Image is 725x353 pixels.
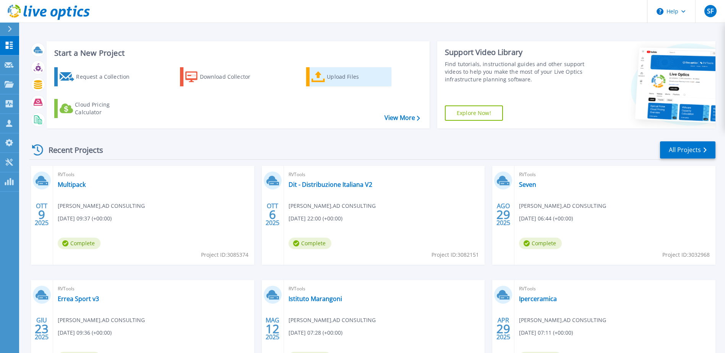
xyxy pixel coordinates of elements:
[58,214,112,223] span: [DATE] 09:37 (+00:00)
[445,60,587,83] div: Find tutorials, instructional guides and other support videos to help you make the most of your L...
[38,211,45,218] span: 9
[34,315,49,343] div: GIU 2025
[265,201,280,228] div: OTT 2025
[289,170,480,179] span: RVTools
[289,329,342,337] span: [DATE] 07:28 (+00:00)
[58,285,250,293] span: RVTools
[289,202,376,210] span: [PERSON_NAME] , AD CONSULTING
[519,181,536,188] a: Seven
[519,170,711,179] span: RVTools
[384,114,420,121] a: View More
[519,238,562,249] span: Complete
[58,316,145,324] span: [PERSON_NAME] , AD CONSULTING
[76,69,137,84] div: Request a Collection
[34,201,49,228] div: OTT 2025
[660,141,715,159] a: All Projects
[58,202,145,210] span: [PERSON_NAME] , AD CONSULTING
[266,325,279,332] span: 12
[496,201,511,228] div: AGO 2025
[58,295,99,303] a: Errea Sport v3
[54,99,139,118] a: Cloud Pricing Calculator
[496,325,510,332] span: 29
[496,315,511,343] div: APR 2025
[289,238,331,249] span: Complete
[289,214,342,223] span: [DATE] 22:00 (+00:00)
[180,67,265,86] a: Download Collector
[289,295,342,303] a: Istituto Marangoni
[289,316,376,324] span: [PERSON_NAME] , AD CONSULTING
[58,170,250,179] span: RVTools
[519,316,606,324] span: [PERSON_NAME] , AD CONSULTING
[306,67,391,86] a: Upload Files
[58,181,86,188] a: Multipack
[707,8,714,14] span: SF
[201,251,248,259] span: Project ID: 3085374
[519,285,711,293] span: RVTools
[269,211,276,218] span: 6
[431,251,479,259] span: Project ID: 3082151
[200,69,261,84] div: Download Collector
[496,211,510,218] span: 29
[289,181,372,188] a: Dit - Distribuzione Italiana V2
[54,67,139,86] a: Request a Collection
[29,141,114,159] div: Recent Projects
[519,295,557,303] a: Iperceramica
[519,329,573,337] span: [DATE] 07:11 (+00:00)
[445,47,587,57] div: Support Video Library
[58,238,101,249] span: Complete
[58,329,112,337] span: [DATE] 09:36 (+00:00)
[519,214,573,223] span: [DATE] 06:44 (+00:00)
[75,101,136,116] div: Cloud Pricing Calculator
[54,49,420,57] h3: Start a New Project
[35,325,49,332] span: 23
[289,285,480,293] span: RVTools
[265,315,280,343] div: MAG 2025
[445,105,503,121] a: Explore Now!
[519,202,606,210] span: [PERSON_NAME] , AD CONSULTING
[327,69,388,84] div: Upload Files
[662,251,710,259] span: Project ID: 3032968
